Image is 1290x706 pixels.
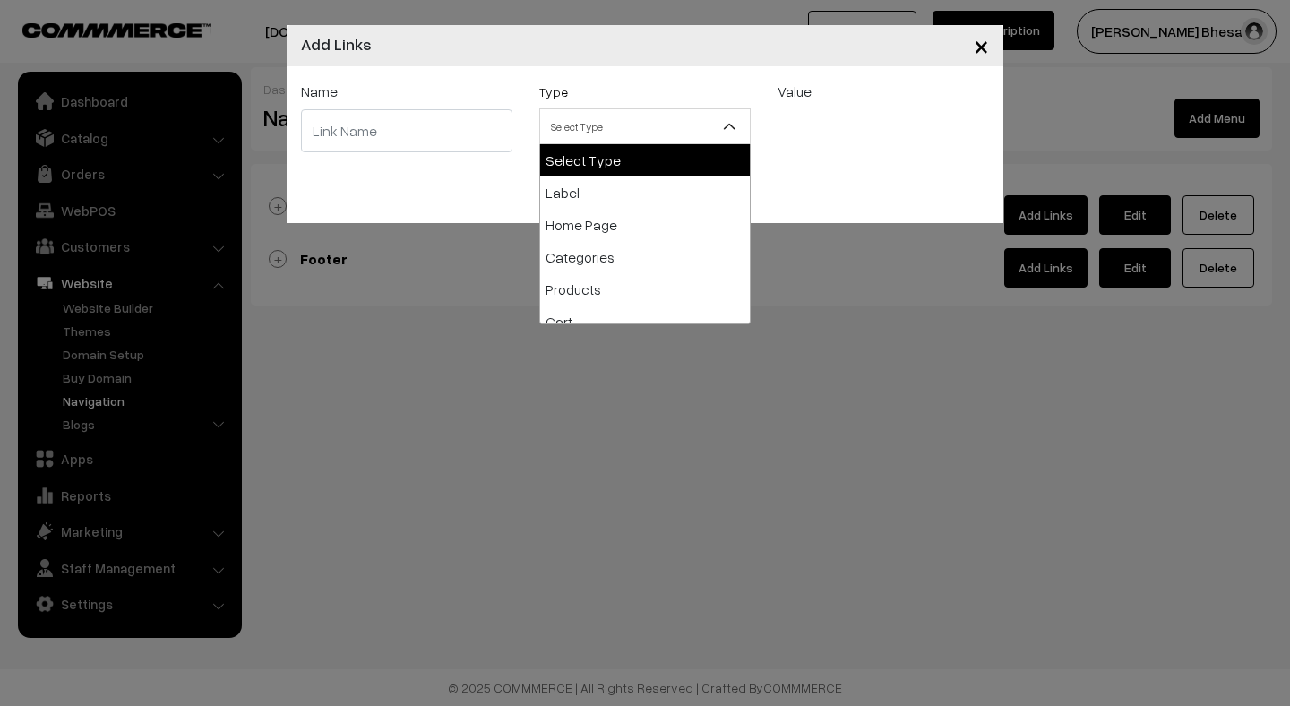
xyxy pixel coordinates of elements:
[540,209,750,241] li: Home Page
[974,29,989,62] span: ×
[540,273,750,306] li: Products
[540,176,750,209] li: Label
[301,81,338,102] label: Name
[539,82,568,101] label: Type
[540,306,750,338] li: Cart
[540,241,750,273] li: Categories
[539,108,751,144] span: Select Type
[540,111,750,142] span: Select Type
[301,109,512,152] input: Link Name
[540,144,750,176] li: Select Type
[959,18,1003,73] button: Close
[778,81,812,102] label: Value
[301,32,372,56] h4: Add Links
